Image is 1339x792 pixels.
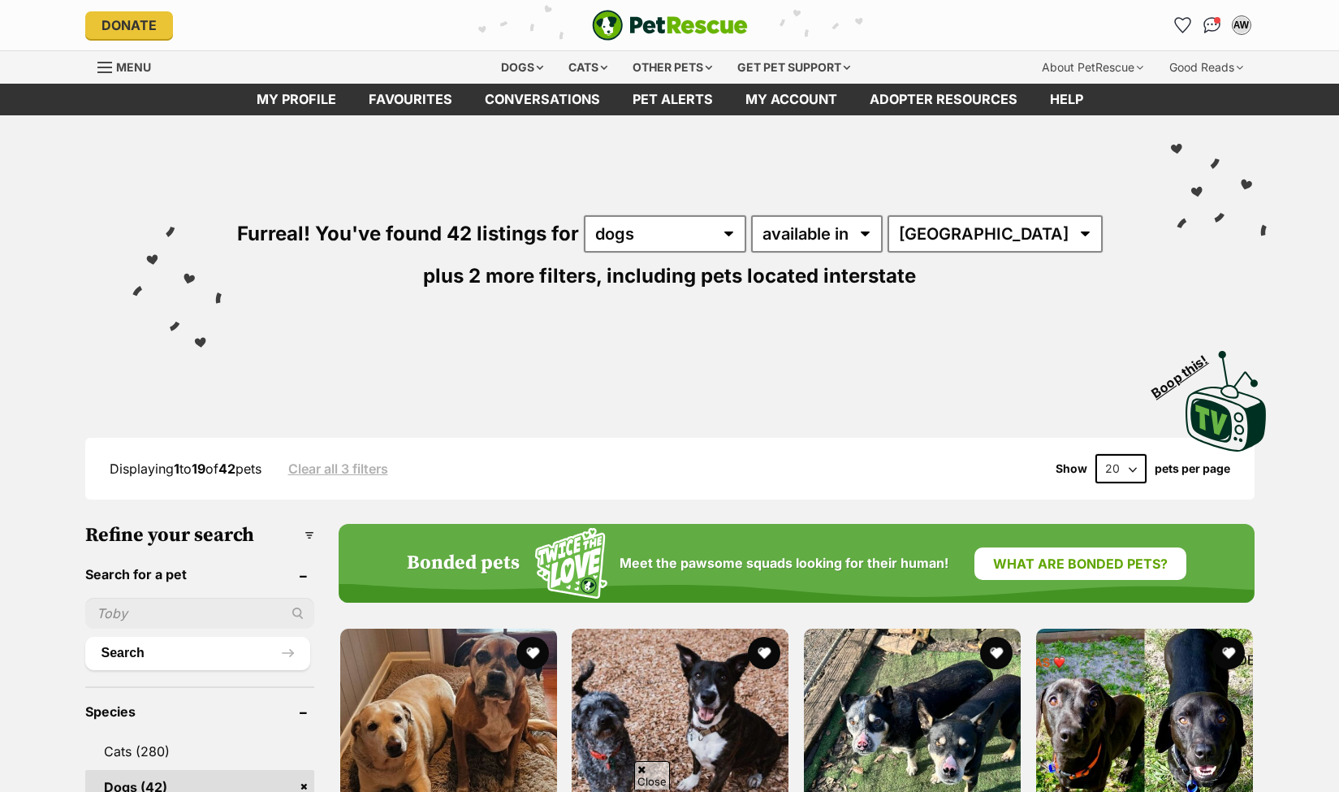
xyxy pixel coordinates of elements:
a: Boop this! [1186,336,1267,455]
div: Get pet support [726,51,862,84]
img: chat-41dd97257d64d25036548639549fe6c8038ab92f7586957e7f3b1b290dea8141.svg [1203,17,1220,33]
img: logo-e224e6f780fb5917bec1dbf3a21bbac754714ae5b6737aabdf751b685950b380.svg [592,10,748,41]
span: Displaying to of pets [110,461,261,477]
button: favourite [980,637,1013,669]
a: conversations [469,84,616,115]
span: Boop this! [1148,342,1223,400]
a: Clear all 3 filters [288,461,388,476]
a: Donate [85,11,173,39]
a: PetRescue [592,10,748,41]
div: Other pets [621,51,723,84]
button: My account [1229,12,1255,38]
a: Favourites [352,84,469,115]
a: Help [1034,84,1099,115]
strong: 19 [192,461,205,477]
a: My account [729,84,853,115]
a: Adopter resources [853,84,1034,115]
span: Furreal! You've found 42 listings for [237,222,579,245]
a: Menu [97,51,162,80]
ul: Account quick links [1170,12,1255,38]
span: Show [1056,462,1087,475]
div: AW [1233,17,1250,33]
button: favourite [748,637,780,669]
h4: Bonded pets [407,552,520,575]
h3: Refine your search [85,524,314,547]
strong: 1 [174,461,179,477]
div: About PetRescue [1030,51,1155,84]
header: Search for a pet [85,567,314,582]
img: PetRescue TV logo [1186,351,1267,452]
span: Menu [116,60,151,74]
div: Dogs [490,51,555,84]
a: What are bonded pets? [974,547,1186,580]
a: My profile [240,84,352,115]
button: favourite [1212,637,1245,669]
span: Close [634,761,670,790]
div: Cats [557,51,619,84]
header: Species [85,704,314,719]
button: favourite [516,637,548,669]
a: Favourites [1170,12,1196,38]
button: Search [85,637,310,669]
a: Pet alerts [616,84,729,115]
strong: 42 [218,461,235,477]
span: Meet the pawsome squads looking for their human! [620,556,948,571]
a: Conversations [1199,12,1225,38]
img: Squiggle [535,528,607,599]
label: pets per page [1155,462,1230,475]
a: Cats (280) [85,734,314,768]
span: including pets located interstate [607,264,916,288]
div: Good Reads [1158,51,1255,84]
span: plus 2 more filters, [423,264,602,288]
input: Toby [85,598,314,629]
